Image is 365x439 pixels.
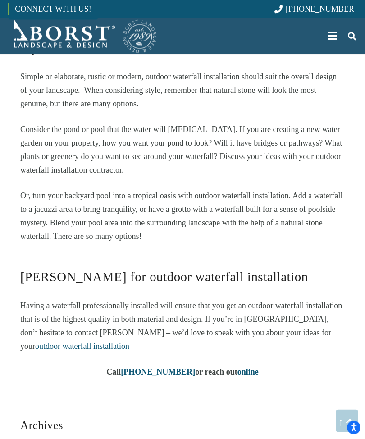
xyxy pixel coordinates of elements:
a: Borst-Logo [8,18,158,54]
span: Or, turn your backyard pool into a tropical oasis with outdoor waterfall installation. Add a wate... [20,192,343,241]
span: Having a waterfall professionally installed will ensure that you get an outdoor waterfall install... [20,302,342,351]
a: Search [343,25,361,47]
span: [PERSON_NAME] for outdoor waterfall installation [20,270,308,284]
a: Menu [321,25,343,47]
a: [PHONE_NUMBER] [274,5,357,14]
span: Consider the pond or pool that the water will [MEDICAL_DATA]. If you are creating a new water gar... [20,125,342,175]
h3: Archives [20,416,345,436]
a: [PHONE_NUMBER] [121,368,195,377]
a: online [237,368,259,377]
a: Back to top [336,410,358,432]
strong: Call or reach out [106,368,258,377]
span: [PHONE_NUMBER] [286,5,357,14]
a: outdoor waterfall installation [35,342,129,351]
span: Simple or elaborate, rustic or modern, outdoor waterfall installation should suit the overall des... [20,73,337,109]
